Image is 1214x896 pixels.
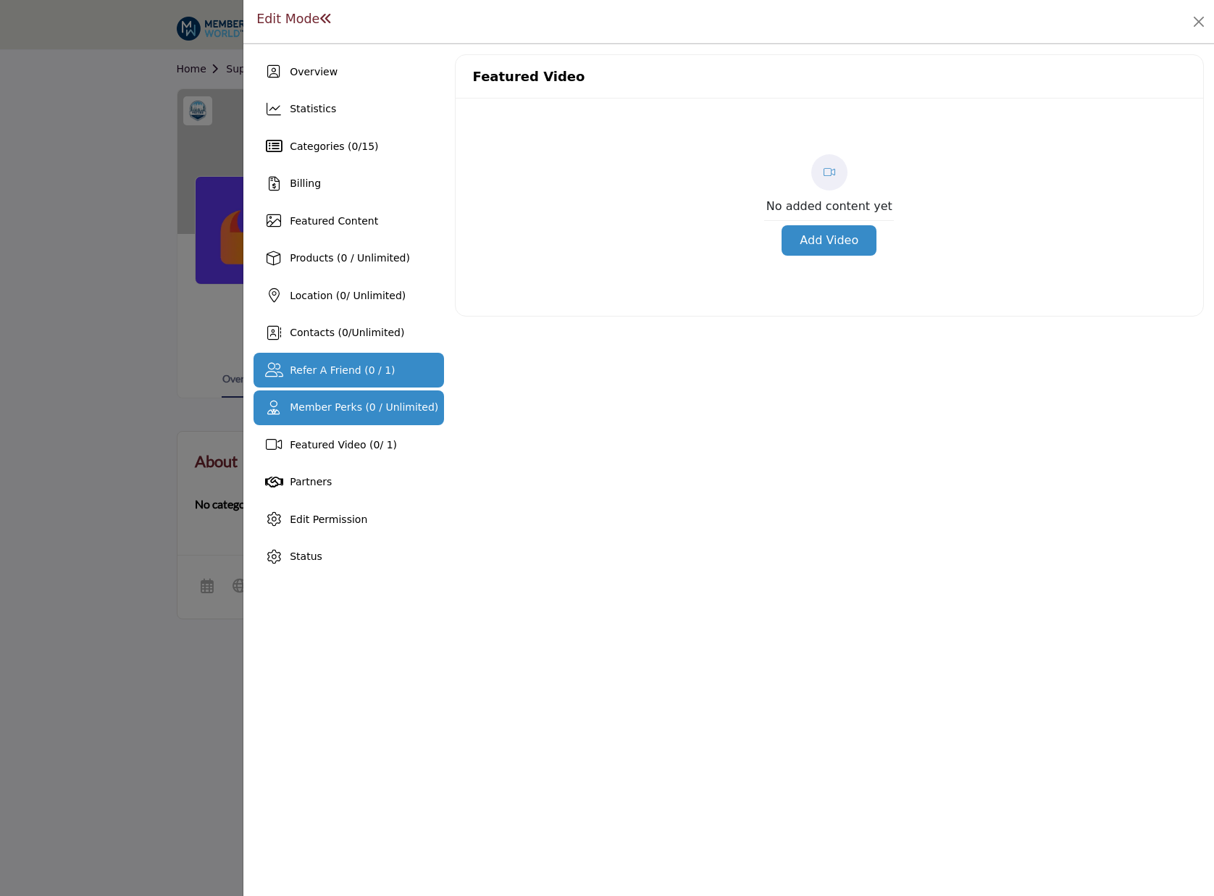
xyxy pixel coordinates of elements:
[256,12,332,27] h1: Edit Mode
[290,141,378,152] span: Categories ( / )
[290,514,367,525] span: Edit Permission
[361,141,374,152] span: 15
[473,67,585,86] p: Featured Video
[782,225,876,256] button: Add Video
[290,103,336,114] span: Statistics
[290,215,378,227] span: Featured Content
[290,550,322,562] span: Status
[290,327,404,338] span: Contacts ( / )
[352,141,359,152] span: 0
[352,327,401,338] span: Unlimited
[290,252,410,264] span: Products (0 / Unlimited)
[342,327,348,338] span: 0
[290,364,395,376] span: Refer A Friend (0 / 1)
[764,198,894,215] p: No added content yet
[290,290,406,301] span: Location ( / Unlimited)
[290,177,321,189] span: Billing
[290,439,397,451] span: Featured Video ( / 1)
[290,66,338,78] span: Overview
[340,290,346,301] span: 0
[1189,12,1209,32] button: Close
[290,476,332,487] span: Partners
[290,401,438,413] span: Member Perks (0 / Unlimited)
[374,439,380,451] span: 0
